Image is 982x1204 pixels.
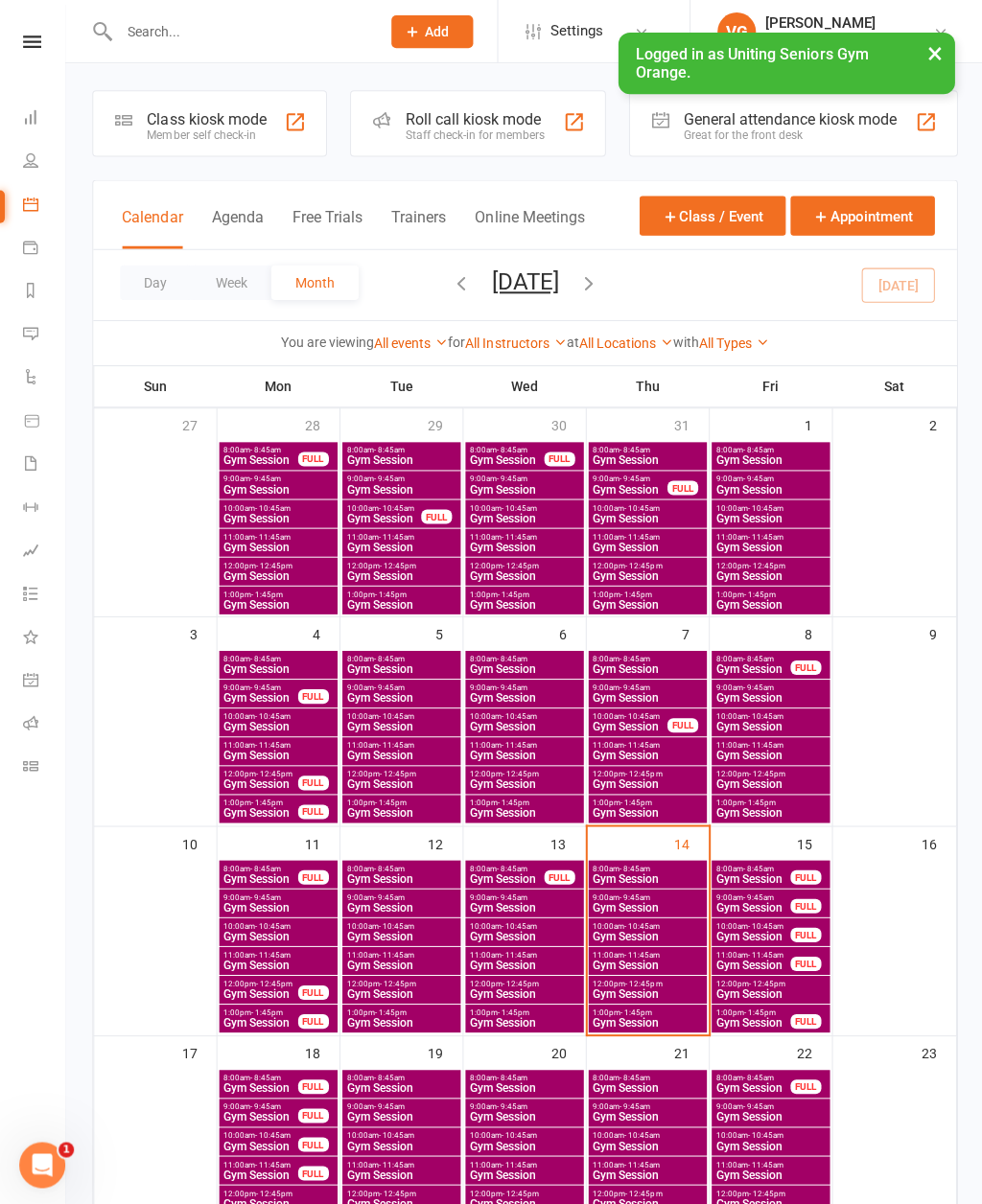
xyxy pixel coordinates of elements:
span: Gym Session [713,568,824,580]
div: 3 [189,615,216,647]
span: 12:00pm [713,768,824,776]
a: What's New [23,615,66,659]
span: Gym Session [713,511,824,522]
div: 7 [680,615,707,647]
th: Fri [708,365,830,405]
span: - 8:45am [496,653,526,661]
strong: with [671,334,697,349]
a: All events [373,335,447,350]
div: 5 [434,615,461,647]
span: - 12:45pm [747,560,783,568]
span: Gym Session [591,661,701,673]
th: Sun [94,365,217,405]
span: Gym Session [468,597,578,609]
span: - 12:45pm [502,768,538,776]
span: 11:00am [713,739,824,748]
span: Gym Session [345,805,456,817]
span: - 10:45am [746,502,782,511]
span: Gym Session [222,748,333,759]
span: Gym Session [591,748,701,759]
span: Gym Session [222,482,333,494]
iframe: Intercom live chat [19,1139,65,1185]
span: - 8:45am [619,445,649,453]
span: 10:00am [345,502,421,511]
span: - 8:45am [741,653,772,661]
span: Gym Session [591,511,701,522]
a: People [23,141,66,184]
div: Staff check-in for members [404,128,543,142]
span: Gym Session [345,540,456,551]
span: Gym Session [468,776,578,788]
div: FULL [543,868,573,882]
span: 11:00am [468,531,578,540]
a: General attendance kiosk mode [23,659,66,702]
div: FULL [420,508,451,522]
span: Gym Session [713,899,789,911]
span: 10:00am [222,710,333,719]
span: Settings [549,10,601,53]
span: Gym Session [713,690,824,702]
th: Tue [339,365,462,405]
button: Appointment [788,196,932,235]
span: - 12:45pm [379,768,415,776]
div: FULL [297,868,328,882]
span: 11:00am [591,531,701,540]
strong: You are viewing [280,334,373,349]
div: Uniting Seniors Gym Orange [763,32,930,49]
span: 1:00pm [713,589,824,597]
span: - 10:45am [746,710,782,719]
div: 9 [926,615,953,647]
span: Gym Session [591,805,701,817]
span: 10:00am [468,502,578,511]
span: 8:00am [468,862,544,870]
span: - 1:45pm [251,797,283,805]
span: - 11:45am [501,531,536,540]
span: Gym Session [468,719,578,730]
span: 9:00am [713,474,824,482]
a: Class kiosk mode [23,745,66,788]
div: 11 [304,824,339,856]
button: Week [191,265,270,299]
span: Gym Session [345,511,421,522]
span: - 8:45am [741,862,772,870]
span: - 1:45pm [374,589,406,597]
div: 15 [795,824,830,856]
span: - 1:45pm [742,589,774,597]
div: 30 [549,407,584,439]
span: - 10:45am [255,710,291,719]
span: - 12:45pm [256,768,292,776]
span: 8:00am [591,862,701,870]
span: 1:00pm [345,797,456,805]
span: Gym Session [222,661,333,673]
span: 8:00am [591,445,701,453]
span: 8:00am [345,653,456,661]
span: - 1:45pm [620,589,651,597]
span: 8:00am [468,653,578,661]
div: Class kiosk mode [147,110,266,128]
span: Gym Session [591,482,666,494]
span: Logged in as Uniting Seniors Gym Orange. [634,45,866,81]
span: Gym Session [713,540,824,551]
span: Gym Session [468,453,544,465]
span: Gym Session [345,748,456,759]
span: Gym Session [591,776,701,788]
span: 10:00am [222,919,333,928]
span: - 9:45am [496,891,526,899]
span: Gym Session [345,597,456,609]
span: Gym Session [468,511,578,522]
span: - 1:45pm [374,797,406,805]
a: Product Sales [23,400,66,443]
span: 9:00am [713,891,789,899]
span: - 9:45am [496,682,526,690]
div: 13 [549,824,584,856]
span: - 12:45pm [502,560,538,568]
span: Gym Session [713,453,824,465]
span: - 9:45am [619,682,649,690]
span: - 8:45am [496,862,526,870]
span: Gym Session [591,597,701,609]
span: Gym Session [222,597,333,609]
span: - 12:45pm [379,560,415,568]
div: 14 [672,824,707,856]
span: 1:00pm [345,589,456,597]
span: 12:00pm [345,560,456,568]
